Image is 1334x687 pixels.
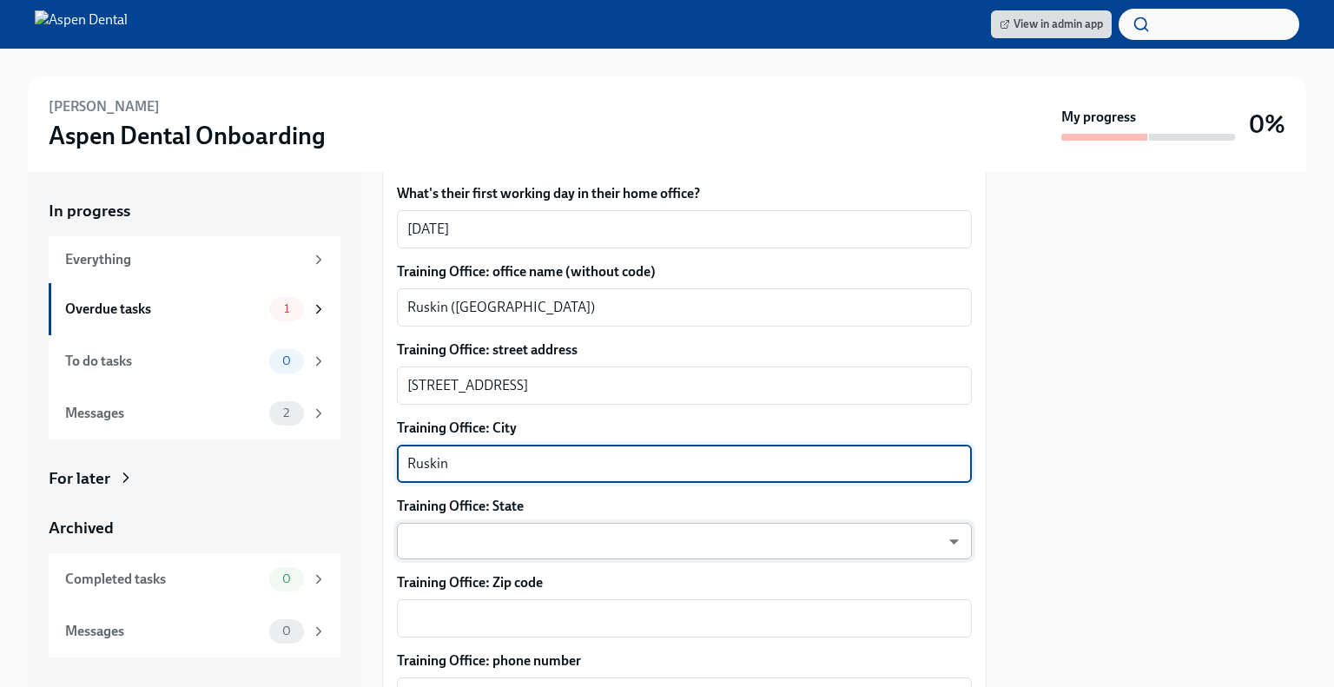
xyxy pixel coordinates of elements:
[65,570,262,589] div: Completed tasks
[397,419,972,438] label: Training Office: City
[49,200,340,222] a: In progress
[272,572,301,585] span: 0
[397,573,972,592] label: Training Office: Zip code
[407,219,961,240] textarea: [DATE]
[397,340,972,360] label: Training Office: street address
[49,283,340,335] a: Overdue tasks1
[35,10,128,38] img: Aspen Dental
[1000,16,1103,33] span: View in admin app
[991,10,1112,38] a: View in admin app
[49,467,340,490] a: For later
[1249,109,1285,140] h3: 0%
[273,406,300,419] span: 2
[49,387,340,439] a: Messages2
[272,624,301,637] span: 0
[49,605,340,657] a: Messages0
[407,453,961,474] textarea: Ruskin
[407,297,961,318] textarea: Ruskin ([GEOGRAPHIC_DATA])
[65,404,262,423] div: Messages
[65,352,262,371] div: To do tasks
[397,651,972,670] label: Training Office: phone number
[49,553,340,605] a: Completed tasks0
[49,467,110,490] div: For later
[49,236,340,283] a: Everything
[397,262,972,281] label: Training Office: office name (without code)
[49,97,160,116] h6: [PERSON_NAME]
[65,622,262,641] div: Messages
[407,375,961,396] textarea: [STREET_ADDRESS]
[1061,108,1136,127] strong: My progress
[49,335,340,387] a: To do tasks0
[397,184,972,203] label: What's their first working day in their home office?
[397,497,972,516] label: Training Office: State
[65,300,262,319] div: Overdue tasks
[49,517,340,539] a: Archived
[397,523,972,559] div: ​
[49,120,326,151] h3: Aspen Dental Onboarding
[65,250,304,269] div: Everything
[274,302,300,315] span: 1
[272,354,301,367] span: 0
